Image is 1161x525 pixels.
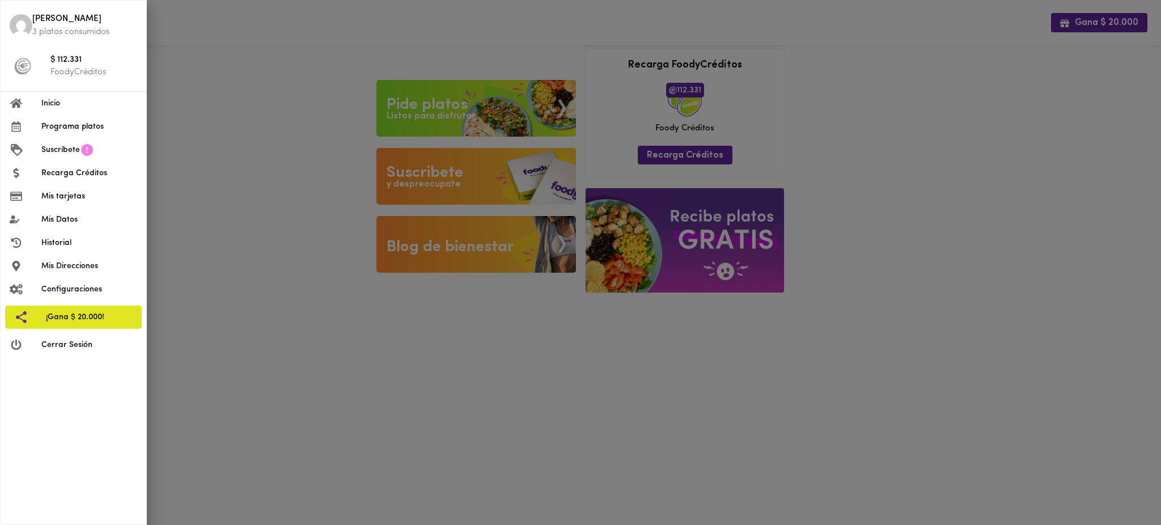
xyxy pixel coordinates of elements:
[41,283,137,295] span: Configuraciones
[50,54,137,67] span: $ 112.331
[41,214,137,226] span: Mis Datos
[41,144,80,156] span: Suscríbete
[41,98,137,109] span: Inicio
[32,13,137,26] span: [PERSON_NAME]
[32,26,137,38] p: 3 platos consumidos
[50,66,137,78] p: FoodyCréditos
[1095,459,1150,514] iframe: Messagebird Livechat Widget
[41,260,137,272] span: Mis Direcciones
[41,121,137,133] span: Programa platos
[41,190,137,202] span: Mis tarjetas
[41,237,137,249] span: Historial
[46,311,133,323] span: ¡Gana $ 20.000!
[41,339,137,351] span: Cerrar Sesión
[14,58,31,75] img: foody-creditos-black.png
[41,167,137,179] span: Recarga Créditos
